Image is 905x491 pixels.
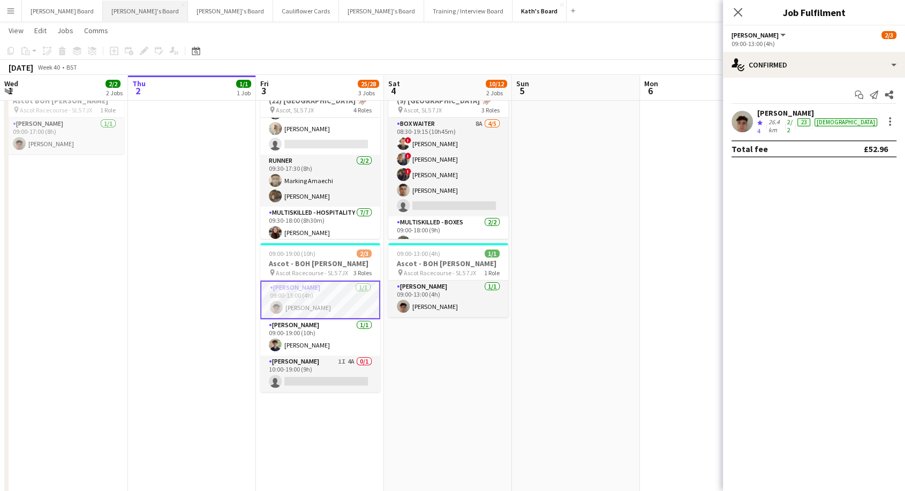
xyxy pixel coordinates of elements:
span: 25/28 [358,80,379,88]
div: 2 Jobs [106,89,123,97]
app-card-role: [PERSON_NAME]1I4A0/110:00-19:00 (9h) [260,356,380,392]
div: [PERSON_NAME] [757,108,879,118]
span: 1 [3,85,18,97]
span: Fri [260,79,269,88]
span: 2/3 [357,250,372,258]
app-card-role: [PERSON_NAME]1/109:00-13:00 (4h)[PERSON_NAME] [388,281,508,317]
app-card-role: Multiskilled - Hospitality7/709:30-18:00 (8h30m)[PERSON_NAME] [260,207,380,336]
span: Wed [4,79,18,88]
span: Comms [84,26,108,35]
div: BST [66,63,77,71]
span: 5 [515,85,529,97]
span: 4 Roles [353,106,372,114]
span: 1/1 [236,80,251,88]
app-job-card: 09:00-17:00 (8h)1/1Ascot BOH [PERSON_NAME] Ascot Racecourse - SL5 7JX1 Role[PERSON_NAME]1/109:00-... [4,80,124,154]
app-card-role: [PERSON_NAME]1/109:00-19:00 (10h)[PERSON_NAME] [260,319,380,356]
span: Jobs [57,26,73,35]
span: Sat [388,79,400,88]
span: Week 40 [35,63,62,71]
span: Ascot Racecourse - SL5 7JX [20,106,92,114]
span: View [9,26,24,35]
button: [PERSON_NAME] [731,31,787,39]
span: 6 [643,85,658,97]
h3: Ascot - BOH [PERSON_NAME] [260,259,380,268]
app-card-role: BOX Waiter8A4/508:30-19:15 (10h45m)![PERSON_NAME]![PERSON_NAME]![PERSON_NAME][PERSON_NAME] [388,118,508,216]
div: Confirmed [723,52,905,78]
span: ! [405,168,411,175]
app-job-card: 08:30-19:15 (10h45m)9/11(9) [GEOGRAPHIC_DATA] 🏇🏼 Ascot, SL5 7JX3 RolesBOX Waiter8A4/508:30-19:15 ... [388,80,508,239]
div: 1 Job [237,89,251,97]
button: Training / Interview Board [424,1,512,21]
h3: Ascot - BOH [PERSON_NAME] [388,259,508,268]
a: View [4,24,28,37]
button: [PERSON_NAME]'s Board [188,1,273,21]
div: [DEMOGRAPHIC_DATA] [814,118,877,126]
div: £52.96 [864,143,888,154]
span: Ascot, SL5 7JX [404,106,442,114]
span: 1 Role [100,106,116,114]
span: Edit [34,26,47,35]
span: 2 [131,85,146,97]
span: 09:00-19:00 (10h) [269,250,315,258]
a: Jobs [53,24,78,37]
div: 23 [797,118,810,126]
app-skills-label: 2/2 [787,118,793,134]
h3: Job Fulfilment [723,5,905,19]
span: 3 Roles [481,106,500,114]
span: 3 Roles [353,269,372,277]
app-card-role: Runner2/209:30-17:30 (8h)Marking Amaechi[PERSON_NAME] [260,155,380,207]
span: 2/3 [881,31,896,39]
div: 3 Jobs [358,89,379,97]
button: Kath's Board [512,1,567,21]
span: 3 [259,85,269,97]
span: Mon [644,79,658,88]
span: 1/1 [485,250,500,258]
div: 26.4km [766,118,785,135]
span: ! [405,137,411,143]
span: Ascot, SL5 7JX [276,106,314,114]
div: Total fee [731,143,768,154]
div: 09:00-13:00 (4h) [731,40,896,48]
span: Thu [132,79,146,88]
span: 10/12 [486,80,507,88]
span: Ascot Racecourse - SL5 7JX [404,269,476,277]
button: Cauliflower Cards [273,1,339,21]
app-card-role: [PERSON_NAME]1/109:00-17:00 (8h)[PERSON_NAME] [4,118,124,154]
span: 4 [757,127,760,135]
span: 4 [387,85,400,97]
app-job-card: 09:00-19:00 (10h)2/3Ascot - BOH [PERSON_NAME] Ascot Racecourse - SL5 7JX3 Roles[PERSON_NAME]1/109... [260,243,380,392]
div: 2 Jobs [486,89,507,97]
app-job-card: 09:00-13:00 (4h)1/1Ascot - BOH [PERSON_NAME] Ascot Racecourse - SL5 7JX1 Role[PERSON_NAME]1/109:0... [388,243,508,317]
app-job-card: 08:30-19:15 (10h45m)22/24(22) [GEOGRAPHIC_DATA] 🏇🏼 Ascot, SL5 7JX4 Roles Multiskilled - Boxes2I16... [260,80,380,239]
a: Comms [80,24,112,37]
a: Edit [30,24,51,37]
app-card-role: [PERSON_NAME]1/109:00-13:00 (4h)[PERSON_NAME] [260,281,380,319]
span: 1 Role [484,269,500,277]
button: [PERSON_NAME] Board [22,1,103,21]
div: [DATE] [9,62,33,73]
app-card-role: Multiskilled - Boxes2/209:00-18:00 (9h)[PERSON_NAME] [388,216,508,268]
span: Porter - BOH [731,31,779,39]
span: Sun [516,79,529,88]
span: Ascot Racecourse - SL5 7JX [276,269,348,277]
button: [PERSON_NAME]'s Board [339,1,424,21]
app-card-role: Multiskilled - Boxes2I16A2/309:00-18:00 (9h)![DEMOGRAPHIC_DATA][PERSON_NAME] [260,87,380,155]
span: 2/2 [105,80,120,88]
span: 09:00-13:00 (4h) [397,250,440,258]
button: [PERSON_NAME]'s Board [103,1,188,21]
span: ! [405,153,411,159]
